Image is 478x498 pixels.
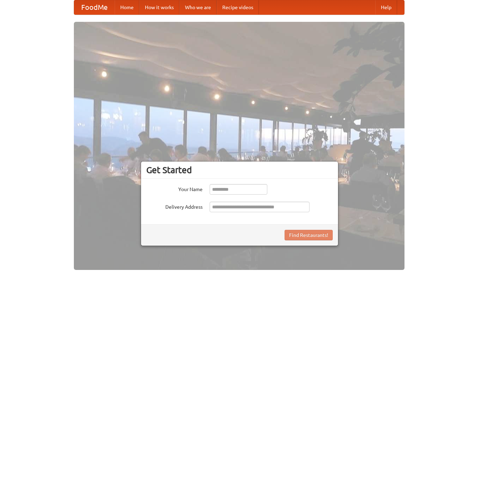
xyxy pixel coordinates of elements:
[285,230,333,240] button: Find Restaurants!
[74,0,115,14] a: FoodMe
[146,165,333,175] h3: Get Started
[146,184,203,193] label: Your Name
[375,0,397,14] a: Help
[146,202,203,210] label: Delivery Address
[179,0,217,14] a: Who we are
[115,0,139,14] a: Home
[139,0,179,14] a: How it works
[217,0,259,14] a: Recipe videos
